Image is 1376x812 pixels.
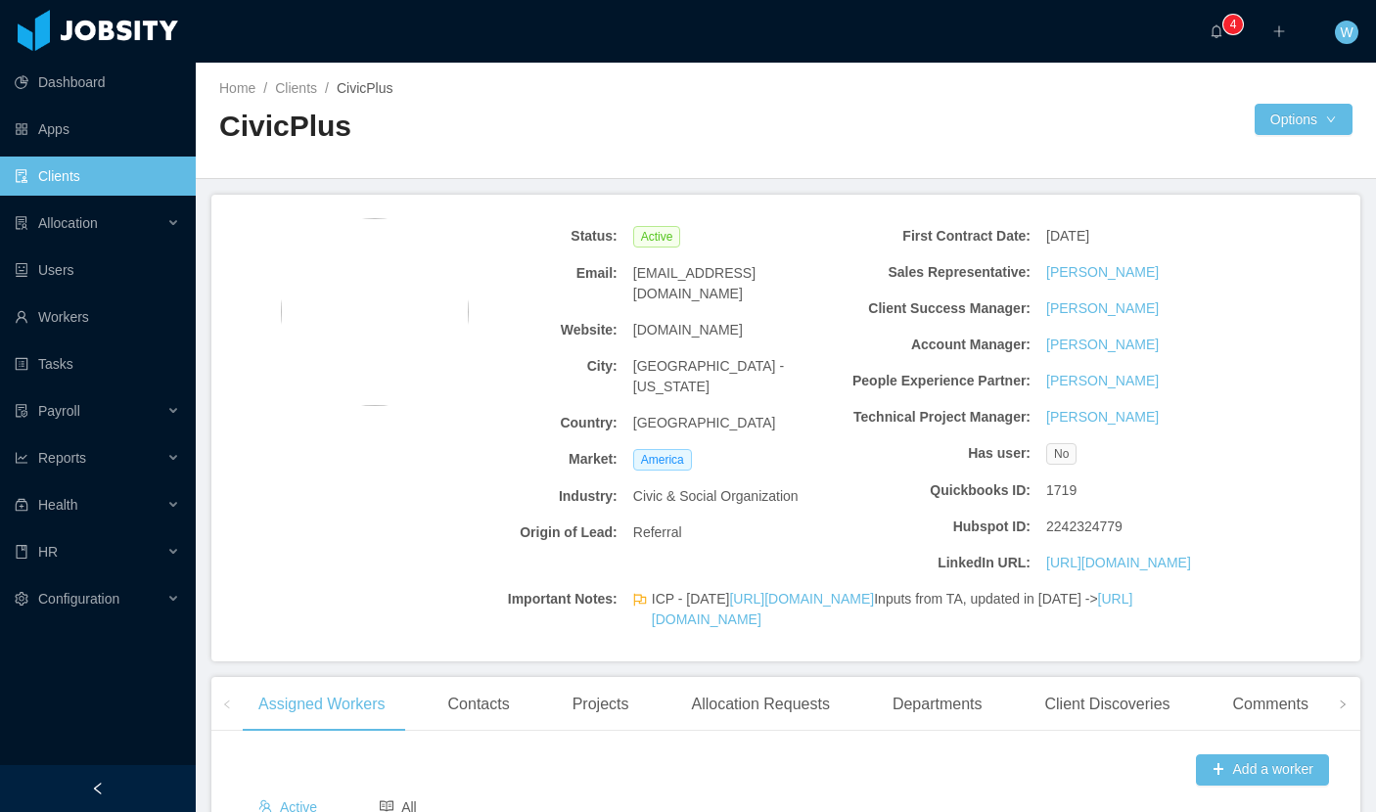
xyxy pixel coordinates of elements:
[840,371,1031,391] b: People Experience Partner:
[633,263,824,304] span: [EMAIL_ADDRESS][DOMAIN_NAME]
[557,677,645,732] div: Projects
[1338,699,1348,709] i: icon: right
[38,497,77,513] span: Health
[427,449,618,470] b: Market:
[1210,24,1223,38] i: icon: bell
[38,403,80,419] span: Payroll
[1223,15,1243,34] sup: 4
[840,298,1031,319] b: Client Success Manager:
[15,157,180,196] a: icon: auditClients
[840,553,1031,573] b: LinkedIn URL:
[1196,754,1329,786] button: icon: plusAdd a worker
[675,677,845,732] div: Allocation Requests
[243,677,401,732] div: Assigned Workers
[15,451,28,465] i: icon: line-chart
[840,335,1031,355] b: Account Manager:
[263,80,267,96] span: /
[633,356,824,397] span: [GEOGRAPHIC_DATA] - [US_STATE]
[15,216,28,230] i: icon: solution
[1029,677,1185,732] div: Client Discoveries
[337,80,393,96] span: CivicPlus
[633,413,776,433] span: [GEOGRAPHIC_DATA]
[1217,677,1324,732] div: Comments
[38,591,119,607] span: Configuration
[15,63,180,102] a: icon: pie-chartDashboard
[15,250,180,290] a: icon: robotUsers
[1046,480,1077,501] span: 1719
[427,226,618,247] b: Status:
[1046,335,1159,355] a: [PERSON_NAME]
[1046,371,1159,391] a: [PERSON_NAME]
[219,80,255,96] a: Home
[1272,24,1286,38] i: icon: plus
[427,589,618,609] b: Important Notes:
[325,80,329,96] span: /
[15,545,28,559] i: icon: book
[1046,553,1191,573] a: [URL][DOMAIN_NAME]
[1230,15,1237,34] p: 4
[1046,443,1077,465] span: No
[427,263,618,284] b: Email:
[281,218,469,406] img: 911d0f00-fa34-11e8-bb5c-c7097ba0615b_5e628ec90734b-400w.png
[219,107,786,147] h2: CivicPlus
[38,215,98,231] span: Allocation
[15,297,180,337] a: icon: userWorkers
[15,498,28,512] i: icon: medicine-box
[1046,262,1159,283] a: [PERSON_NAME]
[427,413,618,433] b: Country:
[652,589,1237,630] span: ICP - [DATE] Inputs from TA, updated in [DATE] ->
[222,699,232,709] i: icon: left
[427,320,618,340] b: Website:
[15,344,180,383] a: icon: profileTasks
[633,320,743,340] span: [DOMAIN_NAME]
[1046,517,1123,537] span: 2242324779
[275,80,317,96] a: Clients
[840,443,1031,464] b: Has user:
[1046,298,1159,319] a: [PERSON_NAME]
[840,407,1031,428] b: Technical Project Manager:
[38,544,58,560] span: HR
[840,262,1031,283] b: Sales Representative:
[15,110,180,149] a: icon: appstoreApps
[427,356,618,377] b: City:
[1340,21,1353,44] span: W
[633,449,692,471] span: America
[427,486,618,507] b: Industry:
[840,480,1031,501] b: Quickbooks ID:
[433,677,526,732] div: Contacts
[38,450,86,466] span: Reports
[1038,218,1245,254] div: [DATE]
[633,593,647,634] span: flag
[15,404,28,418] i: icon: file-protect
[1255,104,1353,135] button: Optionsicon: down
[633,522,682,543] span: Referral
[427,522,618,543] b: Origin of Lead:
[633,226,681,248] span: Active
[652,591,1133,627] a: [URL][DOMAIN_NAME]
[633,486,799,507] span: Civic & Social Organization
[729,591,874,607] a: [URL][DOMAIN_NAME]
[840,517,1031,537] b: Hubspot ID:
[877,677,998,732] div: Departments
[1046,407,1159,428] a: [PERSON_NAME]
[840,226,1031,247] b: First Contract Date:
[15,592,28,606] i: icon: setting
